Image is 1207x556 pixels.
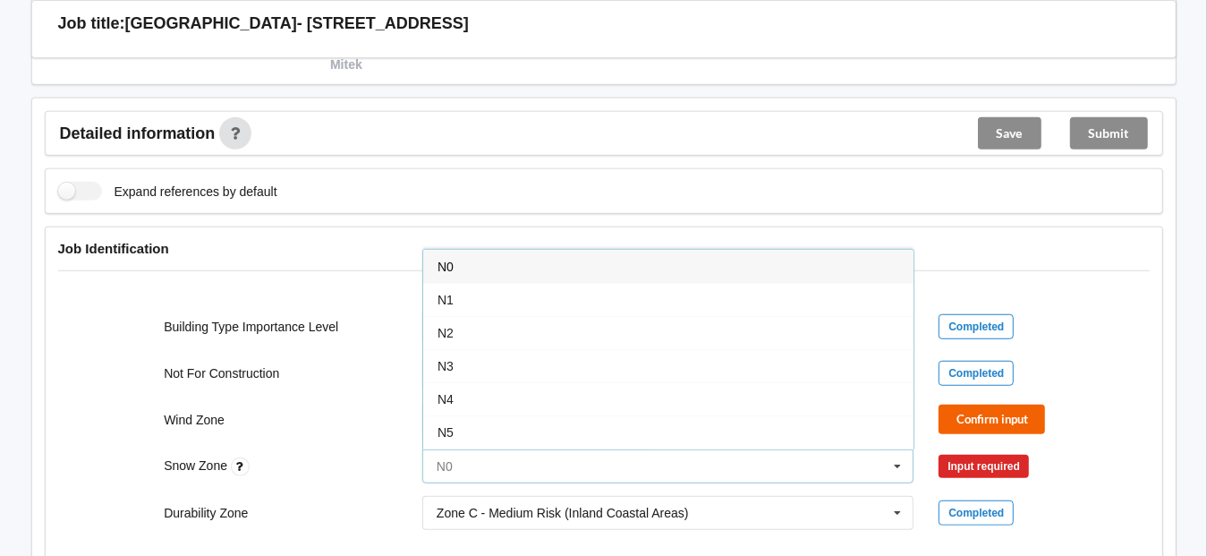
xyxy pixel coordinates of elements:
div: Zone C - Medium Risk (Inland Coastal Areas) [437,507,689,519]
span: N4 [438,392,454,406]
div: Completed [939,314,1014,339]
span: N5 [438,425,454,440]
label: Expand references by default [58,182,277,201]
button: Confirm input [939,405,1045,434]
span: N1 [438,293,454,307]
h4: Job Identification [58,240,1150,257]
div: Completed [939,500,1014,526]
span: N3 [438,359,454,373]
span: Detailed information [60,125,216,141]
label: Not For Construction [164,366,279,381]
h3: Job title: [58,13,125,34]
label: Durability Zone [164,506,248,520]
label: Snow Zone [164,458,231,473]
span: N2 [438,326,454,340]
h3: [GEOGRAPHIC_DATA]- [STREET_ADDRESS] [125,13,469,34]
label: Wind Zone [164,413,225,427]
div: Input required [939,455,1029,478]
label: Building Type Importance Level [164,320,338,334]
div: Completed [939,361,1014,386]
span: N0 [438,260,454,274]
